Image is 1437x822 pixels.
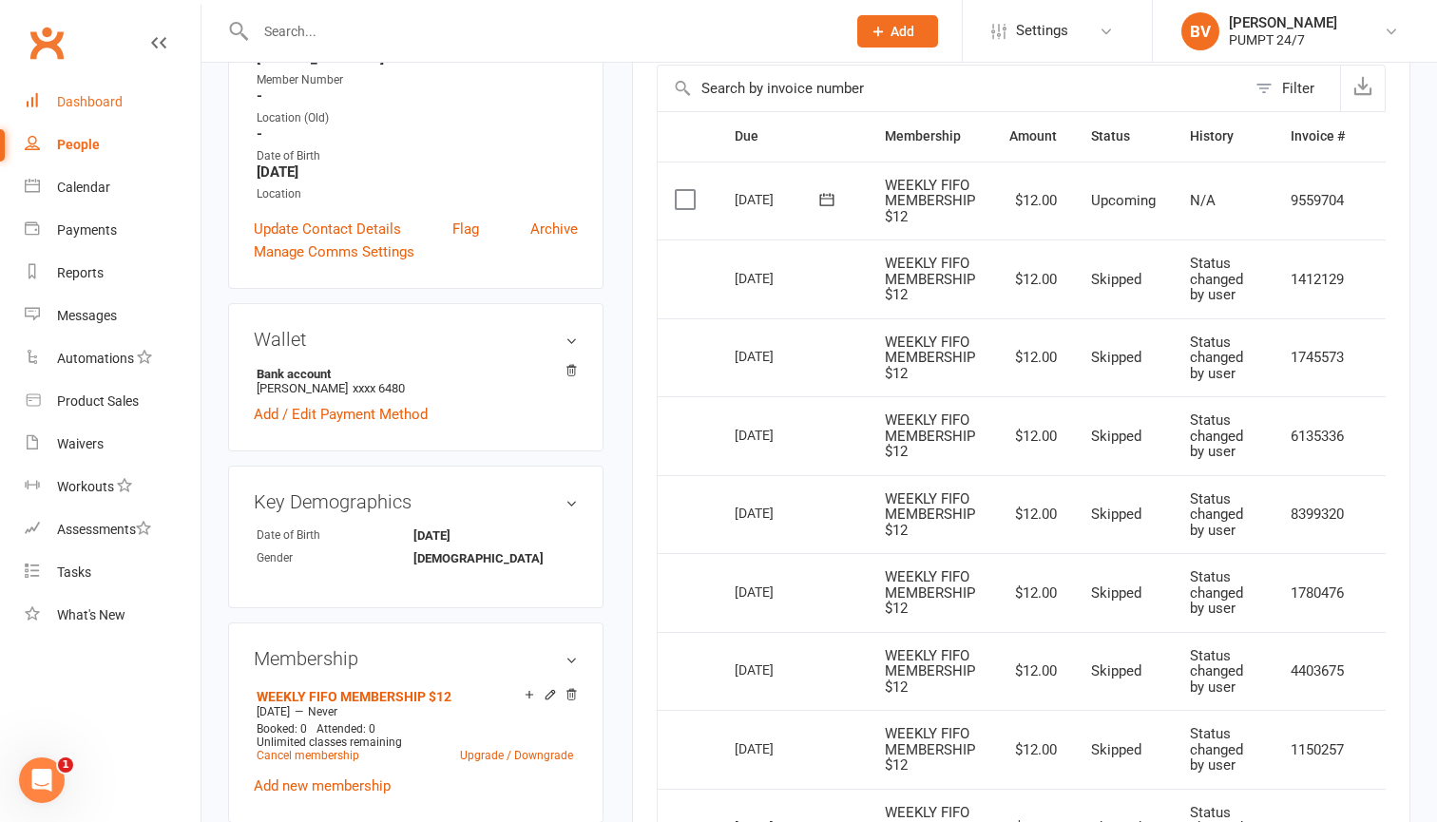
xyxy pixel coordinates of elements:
div: [DATE] [735,734,822,763]
a: Reports [25,252,201,295]
span: Attended: 0 [316,722,375,736]
a: Archive [530,218,578,240]
strong: [DATE] [257,163,578,181]
strong: [DEMOGRAPHIC_DATA] [413,551,544,565]
span: 1 [58,757,73,773]
a: Waivers [25,423,201,466]
span: Upcoming [1091,192,1156,209]
div: Payments [57,222,117,238]
div: [DATE] [735,498,822,527]
div: Tasks [57,564,91,580]
h3: Membership [254,648,578,669]
span: Skipped [1091,741,1141,758]
a: Cancel membership [257,749,359,762]
div: Member Number [257,71,578,89]
div: People [57,137,100,152]
td: 9559704 [1274,162,1362,240]
span: Never [308,705,337,718]
a: Add new membership [254,777,391,794]
iframe: Intercom live chat [19,757,65,803]
a: Automations [25,337,201,380]
span: WEEKLY FIFO MEMBERSHIP $12 [885,411,975,460]
span: Status changed by user [1190,568,1243,617]
span: Booked: 0 [257,722,307,736]
span: Unlimited classes remaining [257,736,402,749]
div: Gender [257,549,413,567]
span: Skipped [1091,271,1141,288]
span: xxxx 6480 [353,381,405,395]
a: Manage Comms Settings [254,240,414,263]
li: [PERSON_NAME] [254,364,578,398]
span: WEEKLY FIFO MEMBERSHIP $12 [885,255,975,303]
th: Membership [868,112,992,161]
div: What's New [57,607,125,622]
span: Skipped [1091,662,1141,679]
button: Filter [1246,66,1340,111]
strong: Bank account [257,367,568,381]
div: [DATE] [735,341,822,371]
input: Search... [250,18,833,45]
a: WEEKLY FIFO MEMBERSHIP $12 [257,689,451,704]
a: Flag [452,218,479,240]
span: Status changed by user [1190,334,1243,382]
td: $12.00 [992,162,1074,240]
h3: Wallet [254,329,578,350]
strong: - [257,87,578,105]
div: [DATE] [735,263,822,293]
a: Calendar [25,166,201,209]
div: Waivers [57,436,104,451]
div: [DATE] [735,420,822,449]
span: WEEKLY FIFO MEMBERSHIP $12 [885,647,975,696]
td: 6135336 [1274,396,1362,475]
input: Search by invoice number [658,66,1246,111]
div: Location (Old) [257,109,578,127]
div: Messages [57,308,117,323]
th: Due [718,112,868,161]
a: Product Sales [25,380,201,423]
th: Status [1074,112,1173,161]
div: Filter [1282,77,1314,100]
div: [PERSON_NAME] [1229,14,1337,31]
div: Dashboard [57,94,123,109]
td: 1412129 [1274,239,1362,318]
a: What's New [25,594,201,637]
span: [DATE] [257,705,290,718]
th: History [1173,112,1274,161]
td: 1745573 [1274,318,1362,397]
a: Payments [25,209,201,252]
span: Status changed by user [1190,490,1243,539]
div: Calendar [57,180,110,195]
td: $12.00 [992,475,1074,554]
a: Tasks [25,551,201,594]
div: Product Sales [57,393,139,409]
a: Clubworx [23,19,70,67]
span: WEEKLY FIFO MEMBERSHIP $12 [885,490,975,539]
div: [DATE] [735,184,822,214]
span: Status changed by user [1190,411,1243,460]
span: Status changed by user [1190,725,1243,774]
div: Assessments [57,522,151,537]
span: WEEKLY FIFO MEMBERSHIP $12 [885,568,975,617]
div: [DATE] [735,655,822,684]
div: Date of Birth [257,526,413,545]
span: Skipped [1091,428,1141,445]
div: Workouts [57,479,114,494]
td: $12.00 [992,710,1074,789]
span: WEEKLY FIFO MEMBERSHIP $12 [885,177,975,225]
a: Add / Edit Payment Method [254,403,428,426]
a: Assessments [25,508,201,551]
div: — [252,704,578,719]
div: Date of Birth [257,147,578,165]
td: $12.00 [992,239,1074,318]
td: $12.00 [992,553,1074,632]
a: Messages [25,295,201,337]
strong: - [257,125,578,143]
span: Add [891,24,914,39]
div: Location [257,185,578,203]
td: $12.00 [992,632,1074,711]
span: WEEKLY FIFO MEMBERSHIP $12 [885,334,975,382]
div: Reports [57,265,104,280]
span: Skipped [1091,349,1141,366]
span: Skipped [1091,506,1141,523]
h3: Key Demographics [254,491,578,512]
